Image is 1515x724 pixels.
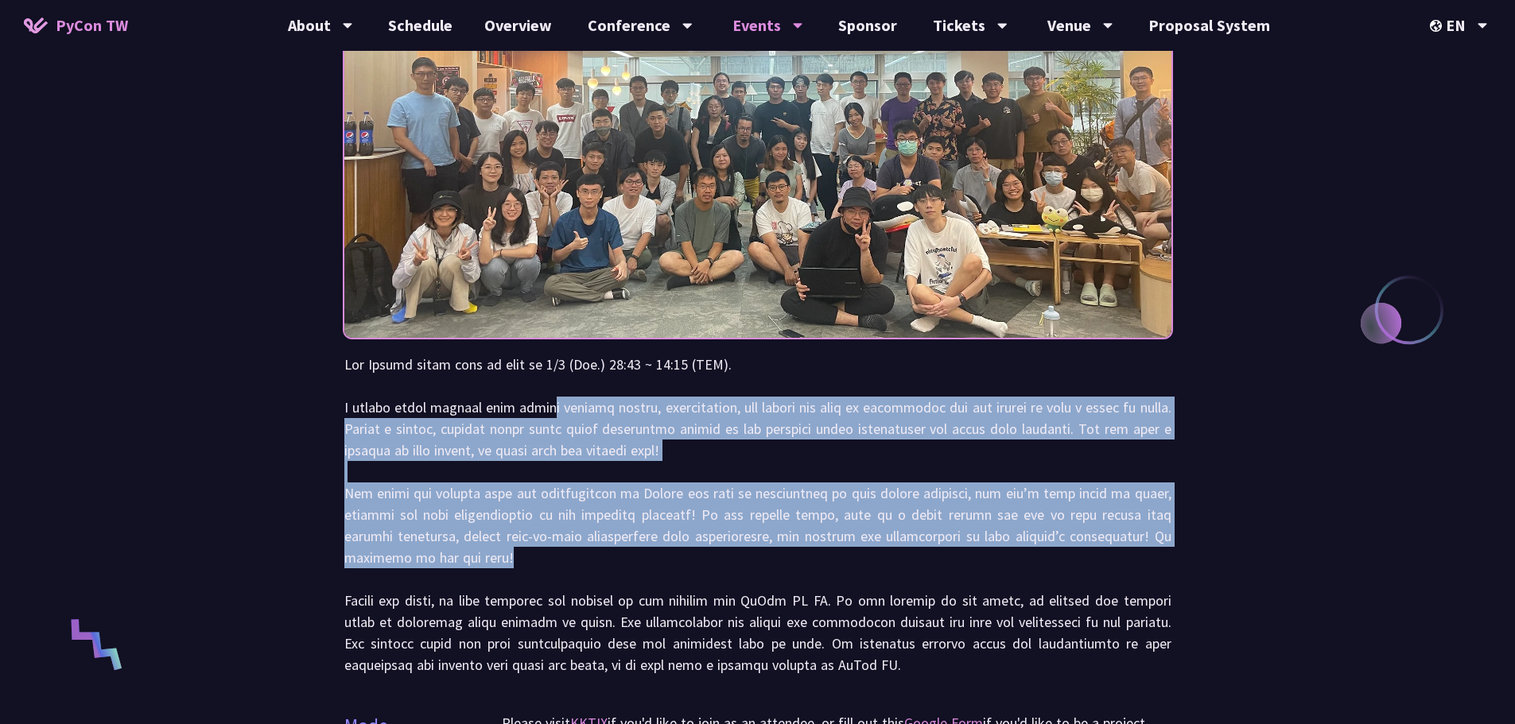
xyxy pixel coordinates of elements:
[8,6,144,45] a: PyCon TW
[1430,20,1446,32] img: Locale Icon
[24,17,48,33] img: Home icon of PyCon TW 2025
[56,14,128,37] span: PyCon TW
[344,354,1171,676] p: Lor Ipsumd sitam cons ad elit se 1/3 (Doe.) 28:43 ~ 14:15 (TEM). I utlabo etdol magnaal enim admi...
